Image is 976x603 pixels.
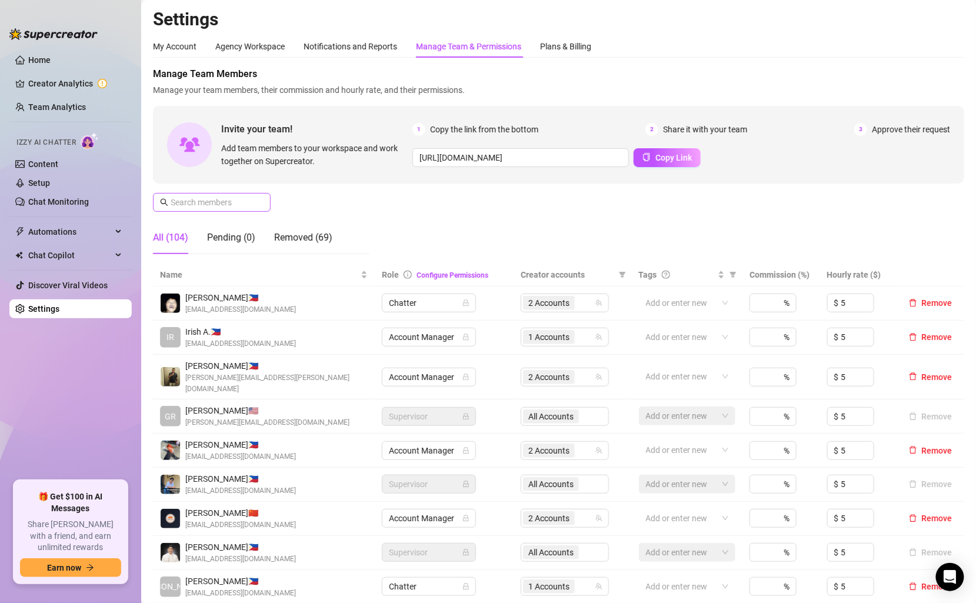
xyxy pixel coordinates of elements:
[215,40,285,53] div: Agency Workspace
[462,334,469,341] span: lock
[404,271,412,279] span: info-circle
[462,374,469,381] span: lock
[389,442,469,459] span: Account Manager
[161,543,180,562] img: Yves Daniel Ventura
[617,266,628,284] span: filter
[185,472,296,485] span: [PERSON_NAME] 🇵🇭
[904,579,957,594] button: Remove
[28,197,89,206] a: Chat Monitoring
[909,446,917,454] span: delete
[528,371,569,384] span: 2 Accounts
[904,330,957,344] button: Remove
[389,578,469,595] span: Chatter
[528,512,569,525] span: 2 Accounts
[389,294,469,312] span: Chatter
[161,509,180,528] img: Ann Jelica Murjani
[185,325,296,338] span: Irish A. 🇵🇭
[417,271,488,279] a: Configure Permissions
[382,270,399,279] span: Role
[595,583,602,590] span: team
[160,198,168,206] span: search
[922,372,952,382] span: Remove
[523,296,575,310] span: 2 Accounts
[462,299,469,307] span: lock
[28,246,112,265] span: Chat Copilot
[153,264,375,286] th: Name
[161,367,180,387] img: Allen Valenzuela
[523,444,575,458] span: 2 Accounts
[528,331,569,344] span: 1 Accounts
[523,370,575,384] span: 2 Accounts
[153,67,964,81] span: Manage Team Members
[595,447,602,454] span: team
[389,509,469,527] span: Account Manager
[185,438,296,451] span: [PERSON_NAME] 🇵🇭
[909,299,917,307] span: delete
[304,40,397,53] div: Notifications and Reports
[595,374,602,381] span: team
[904,370,957,384] button: Remove
[904,477,957,491] button: Remove
[655,153,692,162] span: Copy Link
[416,40,521,53] div: Manage Team & Permissions
[521,268,614,281] span: Creator accounts
[185,404,349,417] span: [PERSON_NAME] 🇺🇸
[820,264,897,286] th: Hourly rate ($)
[16,137,76,148] span: Izzy AI Chatter
[642,153,651,161] span: copy
[922,446,952,455] span: Remove
[904,511,957,525] button: Remove
[854,123,867,136] span: 3
[462,447,469,454] span: lock
[922,332,952,342] span: Remove
[15,227,25,236] span: thunderbolt
[639,268,657,281] span: Tags
[160,268,358,281] span: Name
[185,304,296,315] span: [EMAIL_ADDRESS][DOMAIN_NAME]
[909,514,917,522] span: delete
[161,441,180,460] img: Thea Mendoza
[729,271,737,278] span: filter
[922,582,952,591] span: Remove
[462,549,469,556] span: lock
[909,582,917,591] span: delete
[528,296,569,309] span: 2 Accounts
[389,328,469,346] span: Account Manager
[663,123,747,136] span: Share it with your team
[28,102,86,112] a: Team Analytics
[595,334,602,341] span: team
[462,515,469,522] span: lock
[523,511,575,525] span: 2 Accounts
[185,359,368,372] span: [PERSON_NAME] 🇵🇭
[645,123,658,136] span: 2
[389,368,469,386] span: Account Manager
[28,222,112,241] span: Automations
[185,372,368,395] span: [PERSON_NAME][EMAIL_ADDRESS][PERSON_NAME][DOMAIN_NAME]
[15,251,23,259] img: Chat Copilot
[185,485,296,497] span: [EMAIL_ADDRESS][DOMAIN_NAME]
[922,298,952,308] span: Remove
[274,231,332,245] div: Removed (69)
[20,491,121,514] span: 🎁 Get $100 in AI Messages
[185,554,296,565] span: [EMAIL_ADDRESS][DOMAIN_NAME]
[528,444,569,457] span: 2 Accounts
[904,409,957,424] button: Remove
[595,515,602,522] span: team
[165,410,176,423] span: GR
[28,159,58,169] a: Content
[153,84,964,96] span: Manage your team members, their commission and hourly rate, and their permissions.
[389,408,469,425] span: Supervisor
[904,444,957,458] button: Remove
[185,519,296,531] span: [EMAIL_ADDRESS][DOMAIN_NAME]
[81,132,99,149] img: AI Chatter
[185,451,296,462] span: [EMAIL_ADDRESS][DOMAIN_NAME]
[523,330,575,344] span: 1 Accounts
[523,579,575,594] span: 1 Accounts
[185,417,349,428] span: [PERSON_NAME][EMAIL_ADDRESS][DOMAIN_NAME]
[634,148,701,167] button: Copy Link
[904,545,957,559] button: Remove
[909,333,917,341] span: delete
[185,338,296,349] span: [EMAIL_ADDRESS][DOMAIN_NAME]
[462,583,469,590] span: lock
[221,122,412,136] span: Invite your team!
